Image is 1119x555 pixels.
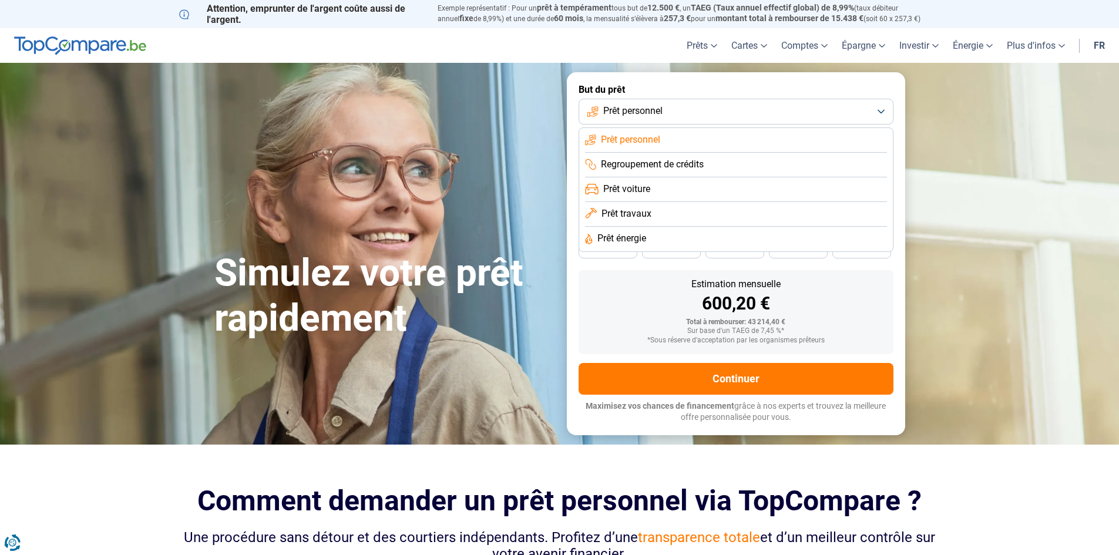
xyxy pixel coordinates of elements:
[214,251,553,341] h1: Simulez votre prêt rapidement
[579,84,893,95] label: But du prêt
[601,158,704,171] span: Regroupement de crédits
[724,28,774,63] a: Cartes
[438,3,940,24] p: Exemple représentatif : Pour un tous but de , un (taux débiteur annuel de 8,99%) et une durée de ...
[892,28,946,63] a: Investir
[601,207,651,220] span: Prêt travaux
[14,36,146,55] img: TopCompare
[1000,28,1072,63] a: Plus d'infos
[785,246,811,253] span: 30 mois
[680,28,724,63] a: Prêts
[601,133,660,146] span: Prêt personnel
[722,246,748,253] span: 36 mois
[579,363,893,395] button: Continuer
[579,99,893,125] button: Prêt personnel
[588,318,884,327] div: Total à rembourser: 43 214,40 €
[459,14,473,23] span: fixe
[579,401,893,423] p: grâce à nos experts et trouvez la meilleure offre personnalisée pour vous.
[588,295,884,312] div: 600,20 €
[586,401,734,411] span: Maximisez vos chances de financement
[647,3,680,12] span: 12.500 €
[691,3,854,12] span: TAEG (Taux annuel effectif global) de 8,99%
[946,28,1000,63] a: Énergie
[588,280,884,289] div: Estimation mensuelle
[849,246,875,253] span: 24 mois
[537,3,611,12] span: prêt à tempérament
[658,246,684,253] span: 42 mois
[595,246,621,253] span: 48 mois
[554,14,583,23] span: 60 mois
[715,14,863,23] span: montant total à rembourser de 15.438 €
[835,28,892,63] a: Épargne
[664,14,691,23] span: 257,3 €
[179,3,424,25] p: Attention, emprunter de l'argent coûte aussi de l'argent.
[597,232,646,245] span: Prêt énergie
[1087,28,1112,63] a: fr
[588,327,884,335] div: Sur base d'un TAEG de 7,45 %*
[603,105,663,117] span: Prêt personnel
[603,183,650,196] span: Prêt voiture
[179,485,940,517] h2: Comment demander un prêt personnel via TopCompare ?
[588,337,884,345] div: *Sous réserve d'acceptation par les organismes prêteurs
[774,28,835,63] a: Comptes
[638,529,760,546] span: transparence totale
